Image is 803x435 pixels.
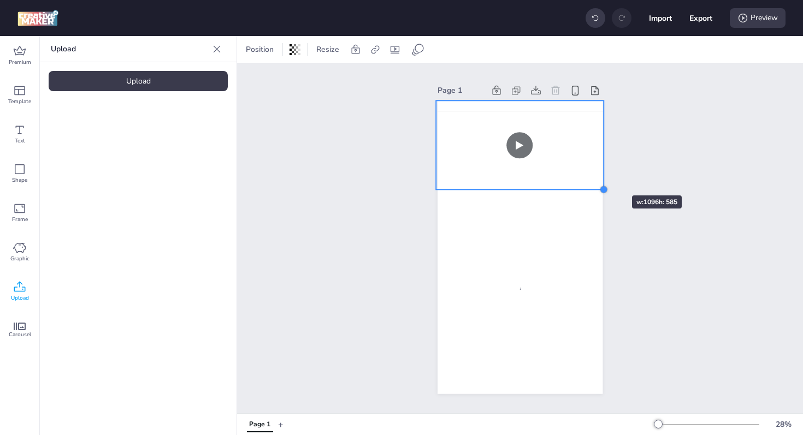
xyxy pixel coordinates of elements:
[241,415,278,434] div: Tabs
[49,71,228,91] div: Upload
[244,44,276,55] span: Position
[12,176,27,184] span: Shape
[278,415,284,434] button: +
[8,97,31,106] span: Template
[51,36,208,62] p: Upload
[11,294,29,302] span: Upload
[649,7,672,29] button: Import
[9,58,31,67] span: Premium
[249,420,270,430] div: Page 1
[632,195,682,208] div: w: 1096 h: 585
[12,215,28,224] span: Frame
[10,254,29,263] span: Graphic
[17,10,58,26] img: logo Creative Maker
[730,8,786,28] div: Preview
[314,44,341,55] span: Resize
[770,419,796,430] div: 28 %
[689,7,712,29] button: Export
[438,85,485,96] div: Page 1
[9,330,31,339] span: Carousel
[15,136,25,145] span: Text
